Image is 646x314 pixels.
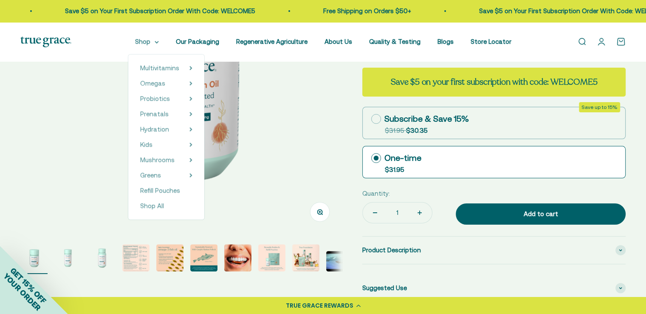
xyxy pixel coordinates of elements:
[140,126,169,133] span: Hydration
[140,140,192,150] summary: Kids
[224,244,251,271] img: Alaskan Pollock live a short life and do not bio-accumulate heavy metals and toxins the way older...
[122,244,150,271] img: We source our fish oil from Alaskan Pollock that have been freshly caught for human consumption i...
[140,109,169,119] a: Prenatals
[8,265,48,305] span: GET 15% OFF
[140,202,164,209] span: Shop All
[326,251,353,274] button: Go to item 10
[292,244,319,271] img: Our full product line provides a robust and comprehensive offering for a true foundation of healt...
[140,171,161,179] span: Greens
[140,155,192,165] summary: Mushrooms
[292,244,319,274] button: Go to item 9
[362,237,626,264] summary: Product Description
[407,203,432,223] button: Increase quantity
[362,188,390,199] label: Quantity:
[140,170,192,180] summary: Greens
[323,7,411,14] a: Free Shipping on Orders $50+
[258,244,285,274] button: Go to item 8
[140,110,169,117] span: Prenatals
[258,244,285,271] img: When you opt for our refill pouches instead of buying a whole new bottle every time you buy suppl...
[140,170,161,180] a: Greens
[190,244,217,271] img: Our fish oil is traceable back to the specific fishery it came form, so you can check that it mee...
[391,76,597,88] strong: Save $5 on your first subscription with code: WELCOME5
[369,38,420,45] a: Quality & Testing
[140,64,179,71] span: Multivitamins
[176,38,219,45] a: Our Packaging
[140,78,165,88] a: Omegas
[20,244,48,271] img: Omega-3 Fish Oil for Brain, Heart, and Immune Health* Sustainably sourced, wild-caught Alaskan fi...
[362,283,407,293] span: Suggested Use
[140,109,192,119] summary: Prenatals
[140,140,152,150] a: Kids
[224,244,251,274] button: Go to item 7
[140,156,175,163] span: Mushrooms
[456,203,626,225] button: Add to cart
[140,95,170,102] span: Probiotics
[362,245,421,255] span: Product Description
[122,244,150,274] button: Go to item 4
[54,244,82,271] img: Omega-3 Fish Oil
[20,244,48,274] button: Go to item 1
[437,38,454,45] a: Blogs
[65,6,255,16] p: Save $5 on Your First Subscription Order With Code: WELCOME5
[140,94,170,104] a: Probiotics
[140,63,192,73] summary: Multivitamins
[140,124,169,134] a: Hydration
[362,274,626,302] summary: Suggested Use
[135,37,159,47] summary: Shop
[473,209,609,219] div: Add to cart
[54,244,82,274] button: Go to item 2
[140,80,165,87] span: Omegas
[2,271,42,312] span: YOUR ORDER
[140,94,192,104] summary: Probiotics
[140,201,192,211] a: Shop All
[156,244,183,271] img: - Sustainably sourced, wild-caught Alaskan fish - Provides 1400 mg of the essential fatty Acids E...
[140,187,180,194] span: Refill Pouches
[286,301,353,310] div: TRUE GRACE REWARDS
[140,78,192,88] summary: Omegas
[140,63,179,73] a: Multivitamins
[236,38,307,45] a: Regenerative Agriculture
[140,186,192,196] a: Refill Pouches
[88,244,116,274] button: Go to item 3
[140,141,152,148] span: Kids
[156,244,183,274] button: Go to item 5
[363,203,387,223] button: Decrease quantity
[88,244,116,271] img: Omega-3 Fish Oil
[324,38,352,45] a: About Us
[140,124,192,134] summary: Hydration
[140,155,175,165] a: Mushrooms
[471,38,511,45] a: Store Locator
[190,244,217,274] button: Go to item 6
